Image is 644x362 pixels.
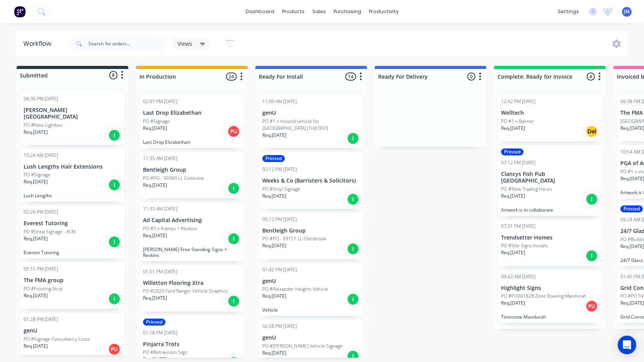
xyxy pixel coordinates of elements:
div: 05:15 PM [DATE] [24,265,58,272]
p: genU [262,110,360,116]
div: Del [585,125,598,138]
div: 06:36 PM [DATE] [24,95,58,102]
div: 09:42 AM [DATE] [501,273,536,280]
div: 11:00 AM [DATE]genUPO #1 x missed vehicle for [GEOGRAPHIC_DATA] (1HJC907)Req.[DATE]I [259,95,363,148]
div: 12:42 PM [DATE] [501,98,536,105]
p: Willetton Flooring Xtra [143,280,241,286]
input: Search for orders... [88,36,165,52]
p: PO #Shop Signage - ACM [24,228,76,235]
p: PO #Frosting Strip [24,285,62,292]
p: Req. [DATE] [143,125,167,132]
p: genU [262,278,360,284]
div: 02:07 PM [DATE]Last Drop ElizabethanPO #SignageReq.[DATE]PULast Drop Elizabethan [140,95,244,148]
div: 01:51 PM [DATE] [143,268,177,275]
div: PU [585,300,598,312]
p: PO #Signage [143,118,170,125]
p: Vehicle [262,307,360,313]
p: PO #Signage Consultancy Costs [24,336,90,343]
div: I [585,193,598,205]
p: Bentleigh Group [143,167,241,173]
p: Req. [DATE] [501,249,525,256]
p: Req. [DATE] [24,235,48,242]
div: 11:33 AM [DATE]Ad Capital AdvertisingPO #3 x frames + ReskinsReq.[DATE]I[PERSON_NAME] Free Standi... [140,202,244,261]
div: I [347,243,359,255]
p: Artwork is in collaborate [501,207,599,213]
div: 02:26 PM [DATE] [24,209,58,215]
p: PO #2020 Ford Ranger Vehicle Graphics [143,288,228,295]
p: PO #Retravision Sign [143,349,187,356]
p: PO #New Trading Hours [501,186,552,193]
p: Everest Tutoring [24,250,121,255]
p: Trendsetter Homes [501,234,599,241]
p: Weeks & Co (Barristers & Solicitors) [262,178,360,184]
img: Factory [14,6,26,17]
p: [PERSON_NAME] [GEOGRAPHIC_DATA] [24,107,121,120]
p: Req. [DATE] [24,129,48,136]
div: Workflow [23,39,55,48]
div: 05:12 PM [DATE] [262,216,297,223]
p: Pinjarra Trots [143,341,241,348]
p: Last Drop Elizabethan [143,110,241,116]
p: PO #Vinyl Signage [262,186,300,193]
div: 06:36 PM [DATE][PERSON_NAME] [GEOGRAPHIC_DATA]PO #New LightboxReq.[DATE]I [21,92,124,145]
p: PO #Site Signs Installs [501,242,548,249]
div: 11:00 AM [DATE] [262,98,297,105]
div: I [108,293,121,305]
p: Req. [DATE] [262,132,286,139]
div: PU [108,343,121,355]
p: Req. [DATE] [262,193,286,200]
div: 10:24 AM [DATE] [24,152,58,159]
p: Timezone Mandurah [501,314,599,320]
p: Last Drop Elizabethan [143,139,241,145]
div: 01:42 PM [DATE] [262,266,297,273]
div: I [108,129,121,141]
p: Req. [DATE] [501,300,525,307]
p: PO #Signage [24,171,50,178]
div: I [347,193,359,205]
span: JM [624,8,630,15]
p: Req. [DATE] [501,193,525,200]
p: Clancys Fish Pub [GEOGRAPHIC_DATA] [501,171,599,184]
p: PO #PO - 99151 LL Ellenbrook [262,235,326,242]
div: PU [227,125,240,138]
div: purchasing [330,6,365,17]
div: 09:42 AM [DATE]Highlight SignsPO #PO001828 Zone Bowling MandurahReq.[DATE]PUTimezone Mandurah [498,270,602,323]
div: 07:31 PM [DATE]Trendsetter HomesPO #Site Signs InstallsReq.[DATE]I [498,220,602,266]
p: PO #Alexander Heights Vehicle [262,286,328,293]
div: 01:51 PM [DATE]Willetton Flooring XtraPO #2020 Ford Ranger Vehicle GraphicsReq.[DATE]I [140,265,244,312]
p: [PERSON_NAME] Free Standing Signs + Reskins [143,247,241,258]
div: Printed [620,205,643,212]
p: Req. [DATE] [24,178,48,185]
p: PO #1 x missed vehicle for [GEOGRAPHIC_DATA] (1HJC907) [262,118,360,132]
a: dashboard [242,6,278,17]
div: Printed [143,319,165,326]
p: Bentleigh Group [262,228,360,234]
div: I [227,233,240,245]
p: Req. [DATE] [143,232,167,239]
div: I [108,236,121,248]
p: PO #PO001828 Zone Bowling Mandurah [501,293,586,300]
div: I [108,179,121,191]
p: Lush Lengths [24,193,121,198]
div: 11:33 AM [DATE] [143,205,177,212]
span: Views [177,40,192,48]
div: 12:42 PM [DATE]WelltechPO #1 x BannerReq.[DATE]Del [498,95,602,141]
p: Req. [DATE] [24,292,48,299]
div: settings [554,6,583,17]
div: I [585,250,598,262]
p: Req. [DATE] [262,350,286,357]
p: Req. [DATE] [24,343,48,350]
div: 05:12 PM [DATE]Bentleigh GroupPO #PO - 99151 LL EllenbrookReq.[DATE]I [259,213,363,259]
div: 07:31 PM [DATE] [501,223,536,230]
p: genU [262,334,360,341]
p: genU [24,328,121,334]
div: Printed02:12 PM [DATE]Weeks & Co (Barristers & Solicitors)PO #Vinyl SignageReq.[DATE]I [259,152,363,209]
div: 01:28 PM [DATE]genUPO #Signage Consultancy CostsReq.[DATE]PU [21,313,124,359]
div: 02:07 PM [DATE] [143,98,177,105]
div: Open Intercom Messenger [618,336,636,354]
p: Req. [DATE] [501,125,525,132]
div: 02:58 PM [DATE] [262,323,297,330]
div: Printed [501,148,523,155]
p: PO #New Lightbox [24,122,63,129]
p: PO #1 x Banner [501,118,534,125]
